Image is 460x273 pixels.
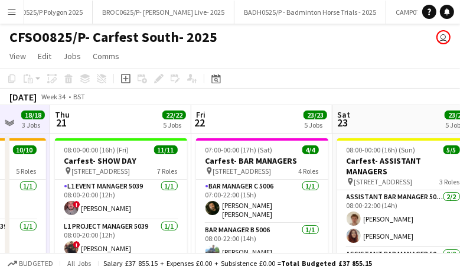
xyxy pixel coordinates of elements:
span: Jobs [63,51,81,61]
h1: CFSO0825/P- Carfest South- 2025 [9,28,217,46]
a: Comms [88,48,124,64]
app-user-avatar: Grace Shorten [436,30,451,44]
div: BST [73,92,85,101]
span: Edit [38,51,51,61]
span: Week 34 [39,92,68,101]
button: Budgeted [6,257,55,270]
a: Jobs [58,48,86,64]
div: Salary £37 855.15 + Expenses £0.00 + Subsistence £0.00 = [103,259,372,268]
span: View [9,51,26,61]
span: Comms [93,51,119,61]
span: Budgeted [19,259,53,268]
span: All jobs [65,259,93,268]
button: BADH0525/P - Badminton Horse Trials - 2025 [234,1,386,24]
button: BROC0625/P- [PERSON_NAME] Live- 2025 [93,1,234,24]
a: Edit [33,48,56,64]
div: [DATE] [9,91,37,103]
span: Total Budgeted £37 855.15 [281,259,372,268]
a: View [5,48,31,64]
